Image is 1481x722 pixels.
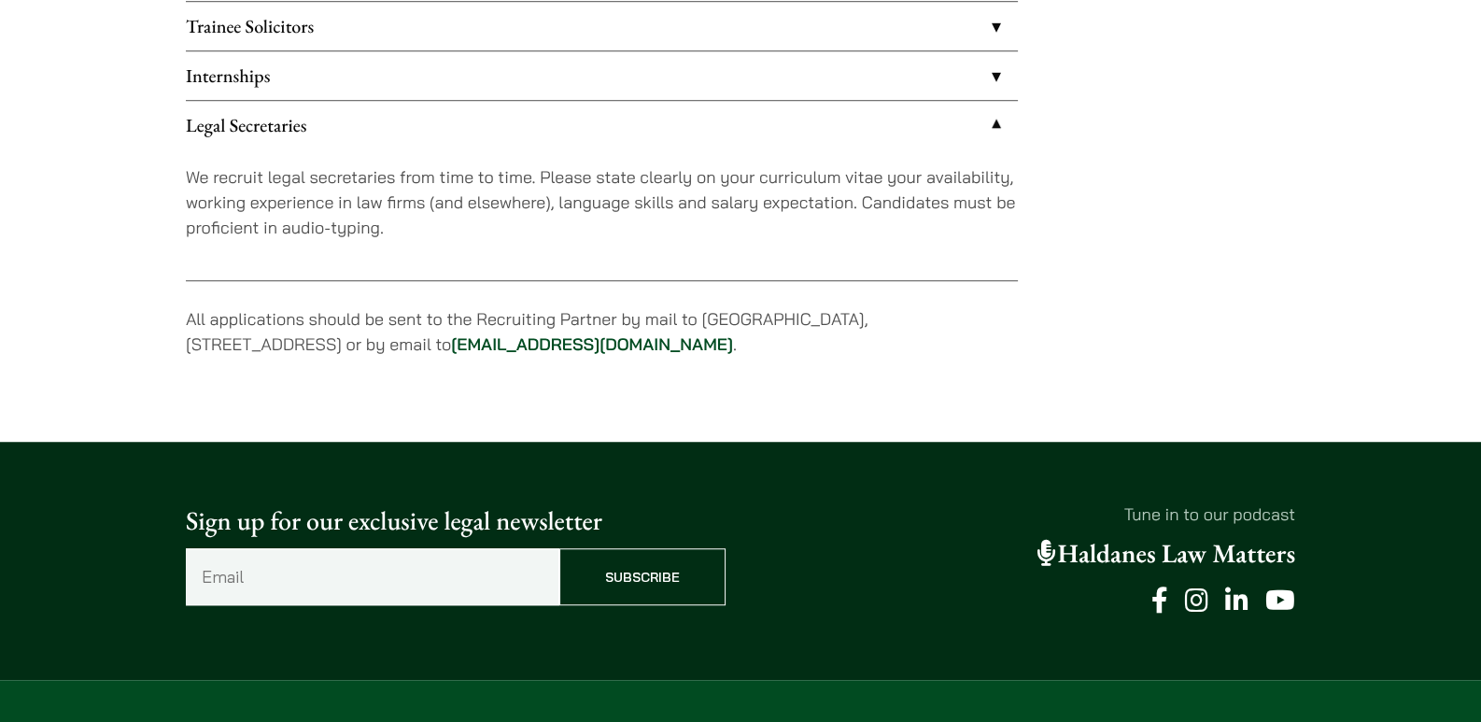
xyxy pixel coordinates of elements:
input: Email [186,548,559,605]
p: Sign up for our exclusive legal newsletter [186,502,726,541]
p: All applications should be sent to the Recruiting Partner by mail to [GEOGRAPHIC_DATA], [STREET_A... [186,306,1018,357]
p: Tune in to our podcast [755,502,1295,527]
a: Haldanes Law Matters [1037,537,1295,571]
a: Internships [186,51,1018,100]
input: Subscribe [559,548,726,605]
a: Legal Secretaries [186,101,1018,149]
div: Legal Secretaries [186,149,1018,280]
p: We recruit legal secretaries from time to time. Please state clearly on your curriculum vitae you... [186,164,1018,240]
a: [EMAIL_ADDRESS][DOMAIN_NAME] [451,333,733,355]
a: Trainee Solicitors [186,2,1018,50]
